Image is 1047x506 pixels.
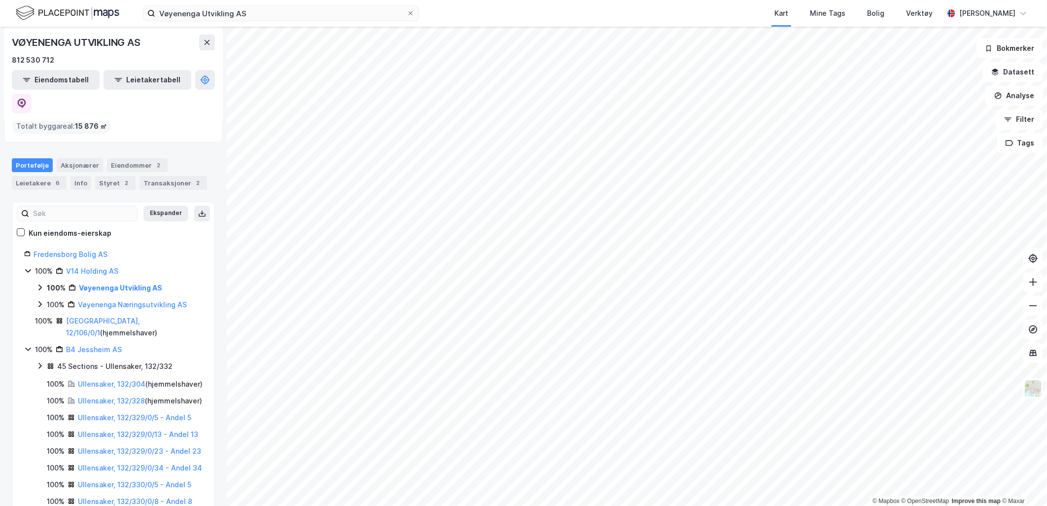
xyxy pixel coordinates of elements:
div: 100% [47,282,66,294]
div: Styret [95,176,136,190]
div: Aksjonærer [57,158,103,172]
div: 100% [47,479,65,491]
div: 2 [122,178,132,188]
div: Transaksjoner [140,176,207,190]
div: Info [70,176,91,190]
iframe: Chat Widget [998,459,1047,506]
div: 100% [47,299,65,311]
a: [GEOGRAPHIC_DATA], 12/106/0/1 [66,317,140,337]
button: Analyse [986,86,1043,106]
div: Totalt byggareal : [12,118,111,134]
div: ( hjemmelshaver ) [78,395,202,407]
div: Mine Tags [810,7,845,19]
a: Ullensaker, 132/329/0/23 - Andel 23 [78,447,201,455]
div: Portefølje [12,158,53,172]
button: Leietakertabell [104,70,191,90]
a: V14 Holding AS [66,267,118,275]
a: B4 Jessheim AS [66,345,122,354]
div: 6 [53,178,63,188]
div: 100% [47,462,65,474]
div: [PERSON_NAME] [959,7,1015,19]
div: ( hjemmelshaver ) [66,315,203,339]
div: Verktøy [906,7,933,19]
div: 45 Sections - Ullensaker, 132/332 [57,361,173,372]
a: Improve this map [952,498,1001,505]
div: VØYENENGA UTVIKLING AS [12,35,142,50]
button: Filter [996,109,1043,129]
a: Ullensaker, 132/330/0/8 - Andel 8 [78,497,192,506]
div: 100% [47,429,65,440]
div: 2 [193,178,203,188]
a: Vøyenenga Utvikling AS [79,284,162,292]
a: Mapbox [872,498,900,505]
div: 100% [35,344,53,356]
div: Leietakere [12,176,67,190]
button: Eiendomstabell [12,70,100,90]
div: Bolig [867,7,884,19]
a: Vøyenenga Næringsutvikling AS [78,300,187,309]
span: 15 876 ㎡ [75,120,107,132]
button: Ekspander [143,206,188,221]
a: Fredensborg Bolig AS [34,250,107,258]
a: Ullensaker, 132/330/0/5 - Andel 5 [78,480,191,489]
input: Søk på adresse, matrikkel, gårdeiere, leietakere eller personer [155,6,407,21]
a: OpenStreetMap [902,498,949,505]
button: Bokmerker [977,38,1043,58]
div: 100% [47,395,65,407]
div: 100% [47,412,65,424]
div: 100% [47,445,65,457]
div: Kun eiendoms-eierskap [29,227,111,239]
div: 100% [35,315,53,327]
a: Ullensaker, 132/304 [78,380,145,388]
a: Ullensaker, 132/328 [78,397,145,405]
img: logo.f888ab2527a4732fd821a326f86c7f29.svg [16,4,119,22]
button: Tags [997,133,1043,153]
div: 812 530 712 [12,54,54,66]
div: 100% [47,378,65,390]
div: Kart [774,7,788,19]
div: ( hjemmelshaver ) [78,378,203,390]
div: Eiendommer [107,158,168,172]
button: Datasett [983,62,1043,82]
img: Z [1024,379,1043,398]
a: Ullensaker, 132/329/0/34 - Andel 34 [78,464,202,472]
input: Søk [29,206,137,221]
a: Ullensaker, 132/329/0/13 - Andel 13 [78,430,198,438]
div: 2 [154,160,164,170]
div: 100% [35,265,53,277]
a: Ullensaker, 132/329/0/5 - Andel 5 [78,413,191,422]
